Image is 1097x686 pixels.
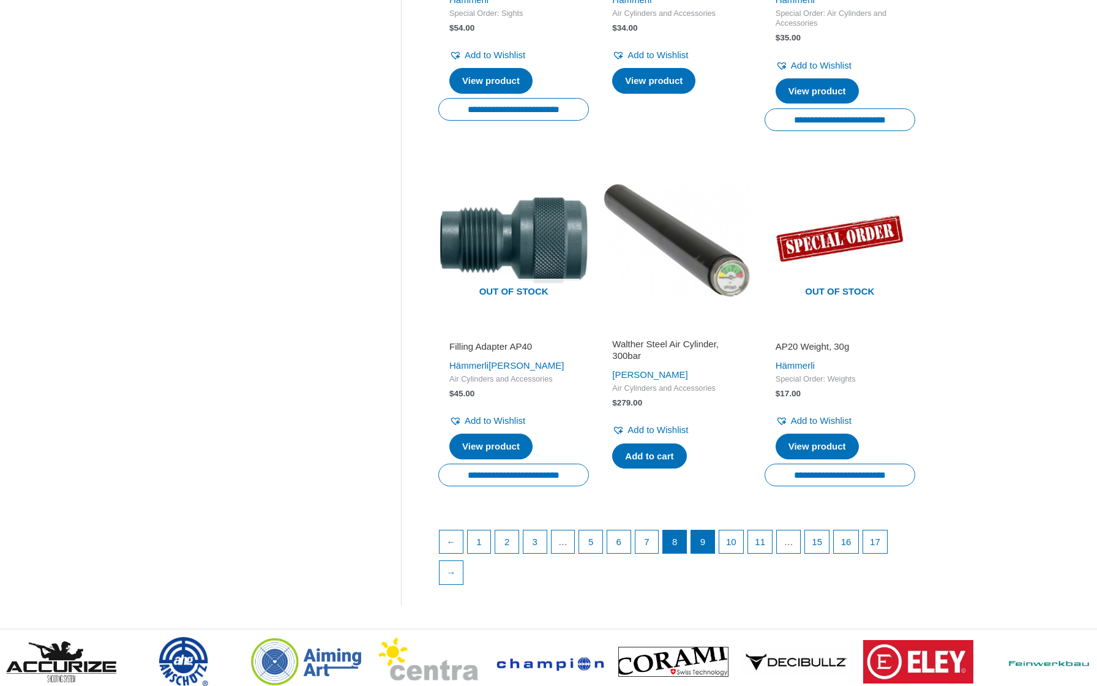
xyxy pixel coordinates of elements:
iframe: Customer reviews powered by Trustpilot [449,323,578,338]
a: ← [440,530,463,554]
a: Page 9 [691,530,714,554]
a: Page 6 [607,530,631,554]
a: Add to Wishlist [612,47,688,64]
a: Hämmerli [449,360,489,371]
span: Special Order: Air Cylinders and Accessories [776,9,904,29]
span: $ [776,33,781,42]
iframe: Customer reviews powered by Trustpilot [612,323,741,338]
a: Page 17 [863,530,887,554]
a: Page 3 [523,530,547,554]
a: Read more about “Hammerli Basic Front Sight” [449,68,533,94]
span: … [552,530,575,554]
bdi: 279.00 [612,398,642,407]
bdi: 35.00 [776,33,801,42]
bdi: 45.00 [449,389,474,398]
a: AP20 Weight, 30g [776,341,904,357]
span: Out of stock [447,279,580,307]
h2: Walther Steel Air Cylinder, 300bar [612,338,741,362]
span: $ [612,398,617,407]
span: $ [612,23,617,32]
h2: AP20 Weight, 30g [776,341,904,353]
a: Read more about “Filling Adapter AP40” [449,434,533,459]
h2: Filling Adapter AP40 [449,341,578,353]
a: Read more about “Filling Adapter for Hand Pump” [776,78,859,104]
span: Special Order: Weights [776,374,904,385]
span: Add to Wishlist [465,415,525,426]
a: Page 5 [579,530,602,554]
bdi: 17.00 [776,389,801,398]
a: Page 16 [834,530,858,554]
a: Out of stock [438,165,589,315]
a: Add to Wishlist [449,47,525,64]
span: > [1079,646,1091,658]
a: Out of stock [765,165,915,315]
span: $ [449,389,454,398]
img: brand logo [863,640,973,683]
span: Add to Wishlist [627,424,688,435]
span: Add to Wishlist [465,50,525,60]
span: Air Cylinders and Accessories [612,383,741,394]
bdi: 34.00 [612,23,637,32]
span: Add to Wishlist [627,50,688,60]
img: AP20 Weight, 30g [765,165,915,315]
a: → [440,561,463,584]
a: Add to Wishlist [776,412,852,429]
span: Add to Wishlist [791,60,852,70]
a: Add to Wishlist [449,412,525,429]
span: Air Cylinders and Accessories [449,374,578,385]
a: Add to cart: “Walther Steel Air Cylinder, 300bar” [612,443,686,469]
a: Page 11 [748,530,772,554]
span: … [777,530,800,554]
span: Air Cylinders and Accessories [612,9,741,19]
span: Special Order: Sights [449,9,578,19]
span: Page 8 [663,530,686,554]
iframe: Customer reviews powered by Trustpilot [776,323,904,338]
a: [PERSON_NAME] [612,369,687,380]
a: Page 10 [719,530,743,554]
a: Page 7 [635,530,659,554]
span: $ [776,389,781,398]
img: Walther Steel Air Cylinder [601,165,752,315]
span: Out of stock [774,279,906,307]
a: Read more about “AP20 Pressure Gauge” [612,68,695,94]
a: Page 1 [468,530,491,554]
a: Filling Adapter AP40 [449,341,578,357]
a: Read more about “AP20 Weight, 30g” [776,434,859,459]
bdi: 54.00 [449,23,474,32]
a: Add to Wishlist [612,421,688,439]
img: Filling Adapter AP40 [438,165,589,315]
a: Page 15 [805,530,829,554]
nav: Product Pagination [438,530,915,592]
a: Add to Wishlist [776,57,852,74]
a: Walther Steel Air Cylinder, 300bar [612,338,741,367]
a: [PERSON_NAME] [489,360,564,371]
a: Page 2 [495,530,519,554]
span: Add to Wishlist [791,415,852,426]
span: $ [449,23,454,32]
a: Hämmerli [776,360,815,371]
